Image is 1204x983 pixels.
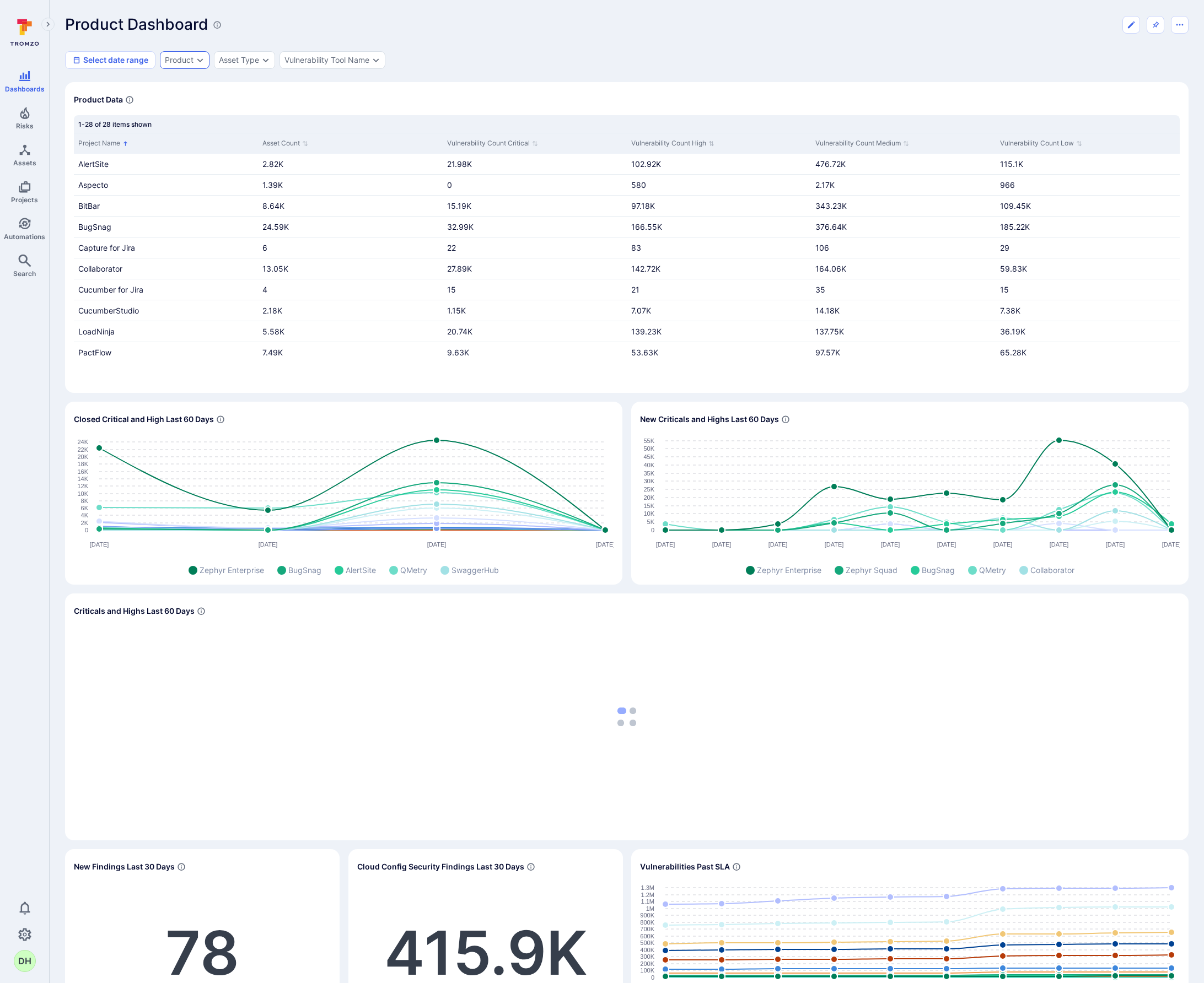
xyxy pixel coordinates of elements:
[284,56,369,64] div: Vulnerability Tool Name
[81,520,89,526] text: 2K
[447,348,469,357] a: 9.63K
[447,285,456,294] a: 15
[815,285,825,294] a: 35
[640,919,654,926] text: 800K
[261,56,270,64] button: Expand dropdown
[5,85,45,93] span: Dashboards
[1030,564,1074,576] span: Collaborator
[1000,285,1009,294] a: 15
[443,258,627,279] div: Cell for Vulnerability Count Critical
[811,342,995,363] div: Cell for Vulnerability Count Medium
[74,94,123,105] span: Product Data
[627,342,811,363] div: Cell for Vulnerability Count High
[811,217,995,237] div: Cell for Vulnerability Count Medium
[447,138,538,149] button: Sort by Vulnerability Count Critical
[77,446,88,453] text: 22K
[258,279,442,300] div: Cell for Asset Count
[640,926,654,932] text: 700K
[11,196,38,204] span: Projects
[262,159,283,169] a: 2.82K
[258,154,442,174] div: Cell for Asset Count
[646,905,654,912] text: 1M
[631,180,646,190] a: 580
[811,237,995,258] div: Cell for Vulnerability Count Medium
[13,159,36,167] span: Assets
[627,175,811,195] div: Cell for Vulnerability Count High
[996,279,1180,300] div: Cell for Vulnerability Count Low
[641,892,654,898] text: 1.2M
[1147,16,1164,34] span: Pin to sidebar
[627,237,811,258] div: Cell for Vulnerability Count High
[74,342,258,363] div: Cell for Project Name
[262,201,284,210] a: 8.64K
[78,327,115,336] a: LoadNinja
[996,196,1180,216] div: Cell for Vulnerability Count Low
[443,342,627,363] div: Cell for Vulnerability Count Critical
[78,306,139,315] a: CucumberStudio
[815,306,840,315] a: 14.18K
[815,201,847,210] a: 343.23K
[16,122,34,130] span: Risks
[447,264,472,273] a: 27.89K
[65,593,1189,840] div: Widget
[262,327,284,336] a: 5.58K
[443,300,627,321] div: Cell for Vulnerability Count Critical
[641,884,654,891] text: 1.3M
[78,264,122,273] a: Collaborator
[77,468,88,475] text: 16K
[258,217,442,237] div: Cell for Asset Count
[77,439,88,445] text: 24K
[993,541,1013,548] text: [DATE]
[1171,16,1189,34] button: Dashboard menu
[13,269,36,278] span: Search
[631,159,661,169] a: 102.92K
[122,138,128,149] p: Sorted by: Alphabetically (A-Z)
[165,56,193,64] button: Product
[631,306,651,315] a: 7.07K
[656,541,675,548] text: [DATE]
[1000,264,1027,273] a: 59.83K
[78,243,135,252] a: Capture for Jira
[811,196,995,216] div: Cell for Vulnerability Count Medium
[452,564,499,576] span: SwaggerHub
[447,201,471,210] a: 15.19K
[196,56,205,64] button: Expand dropdown
[443,154,627,174] div: Cell for Vulnerability Count Critical
[631,327,662,336] a: 139.23K
[78,138,128,149] button: Sort by Project Name
[258,258,442,279] div: Cell for Asset Count
[643,470,654,477] text: 35K
[85,527,88,533] text: 0
[4,233,45,241] span: Automations
[651,974,654,981] text: 0
[400,564,427,576] span: QMetry
[643,438,654,444] text: 55K
[74,237,258,258] div: Cell for Project Name
[262,222,289,231] a: 24.59K
[1000,138,1082,149] button: Sort by Vulnerability Count Low
[74,414,214,425] span: Closed Critical and High Last 60 Days
[811,175,995,195] div: Cell for Vulnerability Count Medium
[996,258,1180,279] div: Cell for Vulnerability Count Low
[846,564,897,576] span: Zephyr Squad
[757,564,821,576] span: Zephyr Enterprise
[1122,16,1140,34] button: Edit dashboard
[44,20,52,29] i: Expand navigation menu
[78,201,100,210] a: BitBar
[443,217,627,237] div: Cell for Vulnerability Count Critical
[641,898,654,905] text: 1.1M
[643,486,654,493] text: 25K
[631,348,658,357] a: 53.63K
[258,196,442,216] div: Cell for Asset Count
[631,243,641,252] a: 83
[825,541,844,548] text: [DATE]
[631,201,655,210] a: 97.18K
[1000,201,1031,210] a: 109.45K
[219,56,259,64] button: Asset Type
[77,461,88,467] text: 18K
[65,15,208,34] h1: Product Dashboard
[811,258,995,279] div: Cell for Vulnerability Count Medium
[258,300,442,321] div: Cell for Asset Count
[640,947,654,953] text: 400K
